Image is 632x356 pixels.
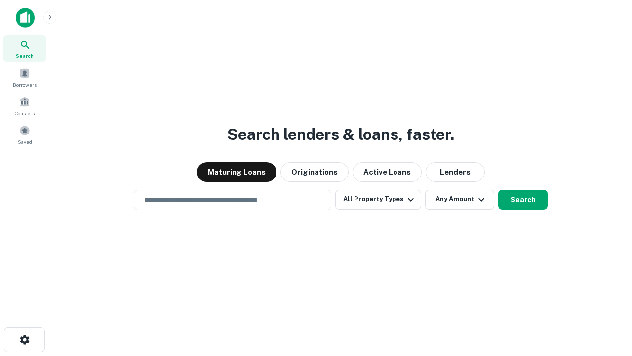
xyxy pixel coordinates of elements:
[498,190,548,210] button: Search
[426,162,485,182] button: Lenders
[353,162,422,182] button: Active Loans
[227,123,454,146] h3: Search lenders & loans, faster.
[16,8,35,28] img: capitalize-icon.png
[3,64,46,90] a: Borrowers
[16,52,34,60] span: Search
[197,162,276,182] button: Maturing Loans
[335,190,421,210] button: All Property Types
[15,109,35,117] span: Contacts
[280,162,349,182] button: Originations
[18,138,32,146] span: Saved
[425,190,494,210] button: Any Amount
[3,92,46,119] a: Contacts
[3,35,46,62] a: Search
[13,81,37,89] span: Borrowers
[583,245,632,293] iframe: Chat Widget
[3,121,46,148] a: Saved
